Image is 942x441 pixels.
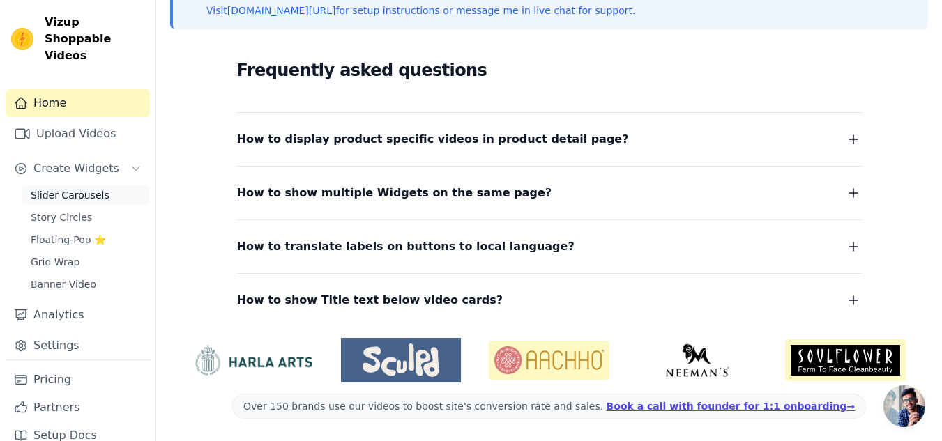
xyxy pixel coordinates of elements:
span: Vizup Shoppable Videos [45,14,144,64]
span: How to show Title text below video cards? [237,291,503,310]
img: Neeman's [637,343,758,377]
a: Slider Carousels [22,185,150,205]
span: Floating-Pop ⭐ [31,233,106,247]
img: Sculpd US [341,343,462,377]
a: Pricing [6,366,150,394]
div: Open chat [883,385,925,427]
h2: Frequently asked questions [237,56,862,84]
a: Upload Videos [6,120,150,148]
a: Analytics [6,301,150,329]
span: Grid Wrap [31,255,79,269]
button: Create Widgets [6,155,150,183]
span: Story Circles [31,210,92,224]
a: Book a call with founder for 1:1 onboarding [607,401,855,412]
span: Banner Video [31,277,96,291]
a: Home [6,89,150,117]
button: How to translate labels on buttons to local language? [237,237,862,256]
span: Slider Carousels [31,188,109,202]
a: Banner Video [22,274,150,294]
span: How to display product specific videos in product detail page? [237,130,629,149]
span: How to show multiple Widgets on the same page? [237,183,552,203]
img: Aachho [489,341,609,380]
button: How to show Title text below video cards? [237,291,862,310]
a: Settings [6,332,150,359]
p: Visit for setup instructions or message me in live chat for support. [206,3,635,17]
img: Vizup [11,28,33,50]
span: Create Widgets [33,160,119,177]
a: Grid Wrap [22,252,150,272]
img: HarlaArts [192,344,313,376]
a: Floating-Pop ⭐ [22,230,150,249]
a: Partners [6,394,150,421]
a: Story Circles [22,208,150,227]
button: How to display product specific videos in product detail page? [237,130,862,149]
a: [DOMAIN_NAME][URL] [227,5,336,16]
button: How to show multiple Widgets on the same page? [237,183,862,203]
img: Soulflower [785,339,906,380]
span: How to translate labels on buttons to local language? [237,237,575,256]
